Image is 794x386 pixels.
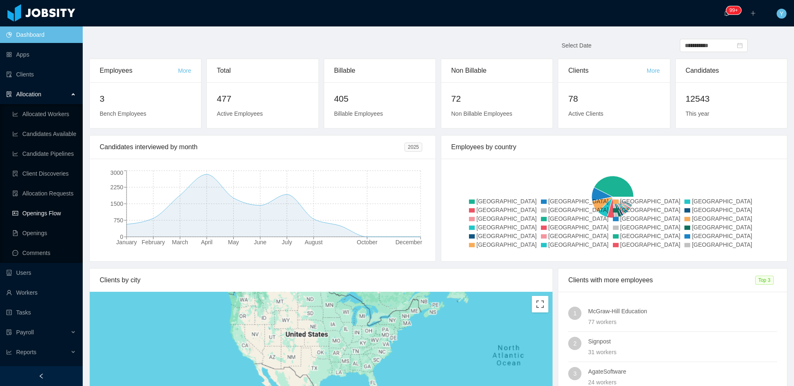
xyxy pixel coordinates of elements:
[12,225,76,241] a: icon: file-textOpenings
[12,205,76,222] a: icon: idcardOpenings Flow
[6,46,76,63] a: icon: appstoreApps
[100,269,543,292] div: Clients by city
[110,200,123,207] tspan: 1500
[588,348,777,357] div: 31 workers
[647,67,660,74] a: More
[451,92,543,105] h2: 72
[476,207,537,213] span: [GEOGRAPHIC_DATA]
[568,59,646,82] div: Clients
[692,233,752,239] span: [GEOGRAPHIC_DATA]
[548,233,609,239] span: [GEOGRAPHIC_DATA]
[6,91,12,97] i: icon: solution
[6,329,12,335] i: icon: file-protect
[476,215,537,222] span: [GEOGRAPHIC_DATA]
[100,136,404,159] div: Candidates interviewed by month
[100,92,191,105] h2: 3
[451,110,512,117] span: Non Billable Employees
[750,10,756,16] i: icon: plus
[201,239,213,245] tspan: April
[110,184,123,191] tspan: 2250
[568,110,603,117] span: Active Clients
[12,165,76,182] a: icon: file-searchClient Discoveries
[737,43,743,48] i: icon: calendar
[217,110,263,117] span: Active Employees
[686,110,710,117] span: This year
[217,92,308,105] h2: 477
[620,215,681,222] span: [GEOGRAPHIC_DATA]
[100,59,178,82] div: Employees
[588,307,777,316] h4: McGraw-Hill Education
[726,6,741,14] sup: 428
[568,92,660,105] h2: 78
[12,185,76,202] a: icon: file-doneAllocation Requests
[548,207,609,213] span: [GEOGRAPHIC_DATA]
[620,198,681,205] span: [GEOGRAPHIC_DATA]
[217,59,308,82] div: Total
[588,317,777,326] div: 77 workers
[620,233,681,239] span: [GEOGRAPHIC_DATA]
[573,307,576,320] span: 1
[573,337,576,350] span: 2
[172,239,188,245] tspan: March
[114,217,124,224] tspan: 750
[178,67,191,74] a: More
[395,239,422,245] tspan: December
[548,215,609,222] span: [GEOGRAPHIC_DATA]
[532,296,548,312] button: Toggle fullscreen view
[548,224,609,231] span: [GEOGRAPHIC_DATA]
[686,92,777,105] h2: 12543
[12,245,76,261] a: icon: messageComments
[116,239,137,245] tspan: January
[451,59,543,82] div: Non Billable
[620,241,681,248] span: [GEOGRAPHIC_DATA]
[12,106,76,122] a: icon: line-chartAllocated Workers
[6,284,76,301] a: icon: userWorkers
[12,126,76,142] a: icon: line-chartCandidates Available
[724,10,729,16] i: icon: bell
[692,198,752,205] span: [GEOGRAPHIC_DATA]
[451,136,777,159] div: Employees by country
[6,66,76,83] a: icon: auditClients
[334,59,426,82] div: Billable
[476,233,537,239] span: [GEOGRAPHIC_DATA]
[334,110,383,117] span: Billable Employees
[16,329,34,336] span: Payroll
[110,169,123,176] tspan: 3000
[588,367,777,376] h4: AgateSoftware
[548,198,609,205] span: [GEOGRAPHIC_DATA]
[692,207,752,213] span: [GEOGRAPHIC_DATA]
[404,143,422,152] span: 2025
[755,276,774,285] span: Top 3
[548,241,609,248] span: [GEOGRAPHIC_DATA]
[573,367,576,380] span: 3
[568,269,755,292] div: Clients with more employees
[6,26,76,43] a: icon: pie-chartDashboard
[588,337,777,346] h4: Signpost
[12,145,76,162] a: icon: line-chartCandidate Pipelines
[228,239,239,245] tspan: May
[692,224,752,231] span: [GEOGRAPHIC_DATA]
[620,224,681,231] span: [GEOGRAPHIC_DATA]
[692,215,752,222] span: [GEOGRAPHIC_DATA]
[305,239,323,245] tspan: August
[282,239,292,245] tspan: July
[780,9,783,19] span: Y
[357,239,378,245] tspan: October
[686,59,777,82] div: Candidates
[100,110,146,117] span: Bench Employees
[6,349,12,355] i: icon: line-chart
[16,349,36,355] span: Reports
[6,304,76,321] a: icon: profileTasks
[120,234,123,240] tspan: 0
[476,241,537,248] span: [GEOGRAPHIC_DATA]
[476,198,537,205] span: [GEOGRAPHIC_DATA]
[476,224,537,231] span: [GEOGRAPHIC_DATA]
[620,207,681,213] span: [GEOGRAPHIC_DATA]
[692,241,752,248] span: [GEOGRAPHIC_DATA]
[254,239,267,245] tspan: June
[142,239,165,245] tspan: February
[334,92,426,105] h2: 405
[6,264,76,281] a: icon: robotUsers
[562,42,591,49] span: Select Date
[16,91,41,98] span: Allocation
